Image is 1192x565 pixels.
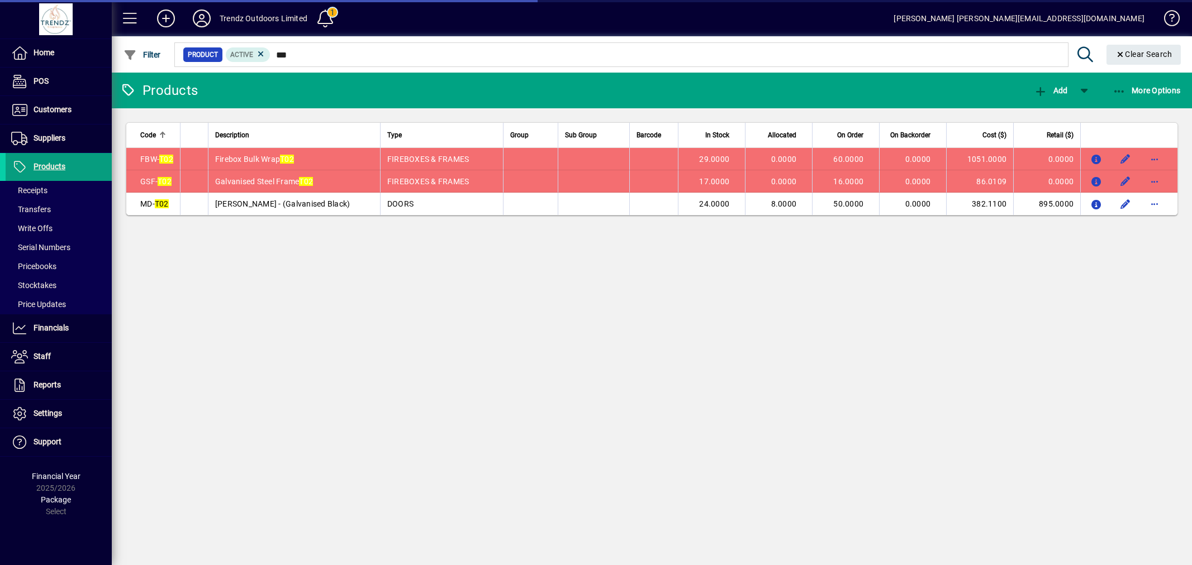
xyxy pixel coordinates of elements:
[510,129,551,141] div: Group
[705,129,729,141] span: In Stock
[387,177,469,186] span: FIREBOXES & FRAMES
[837,129,863,141] span: On Order
[220,9,307,27] div: Trendz Outdoors Limited
[6,96,112,124] a: Customers
[1146,150,1163,168] button: More options
[1013,148,1080,170] td: 0.0000
[121,45,164,65] button: Filter
[34,76,49,85] span: POS
[1034,86,1067,95] span: Add
[215,177,313,186] span: Galvanised Steel Frame
[6,181,112,200] a: Receipts
[1031,80,1070,100] button: Add
[34,162,65,171] span: Products
[905,177,931,186] span: 0.0000
[752,129,806,141] div: Allocated
[6,39,112,67] a: Home
[148,8,184,28] button: Add
[982,129,1006,141] span: Cost ($)
[1146,195,1163,213] button: More options
[34,48,54,57] span: Home
[34,352,51,361] span: Staff
[1013,170,1080,193] td: 0.0000
[34,437,61,446] span: Support
[1156,2,1178,39] a: Knowledge Base
[886,129,941,141] div: On Backorder
[32,472,80,481] span: Financial Year
[11,224,53,233] span: Write Offs
[890,129,930,141] span: On Backorder
[34,133,65,142] span: Suppliers
[6,257,112,276] a: Pricebooks
[510,129,529,141] span: Group
[6,343,112,371] a: Staff
[299,177,313,186] em: T02
[387,129,402,141] span: Type
[158,177,172,186] em: T02
[34,380,61,389] span: Reports
[215,129,373,141] div: Description
[771,155,797,164] span: 0.0000
[1146,173,1163,190] button: More options
[6,428,112,456] a: Support
[34,409,62,418] span: Settings
[819,129,873,141] div: On Order
[833,177,863,186] span: 16.0000
[6,68,112,95] a: POS
[215,155,294,164] span: Firebox Bulk Wrap
[833,199,863,208] span: 50.0000
[1117,150,1134,168] button: Edit
[637,129,671,141] div: Barcode
[1117,173,1134,190] button: Edit
[6,276,112,295] a: Stocktakes
[11,186,48,195] span: Receipts
[1106,45,1181,65] button: Clear
[140,155,173,164] span: FBW-
[771,199,797,208] span: 8.0000
[6,219,112,238] a: Write Offs
[6,238,112,257] a: Serial Numbers
[1113,86,1181,95] span: More Options
[637,129,661,141] span: Barcode
[124,50,161,59] span: Filter
[140,177,172,186] span: GSF-
[946,170,1013,193] td: 86.0109
[1110,80,1184,100] button: More Options
[699,155,729,164] span: 29.0000
[41,495,71,504] span: Package
[6,125,112,152] a: Suppliers
[771,177,797,186] span: 0.0000
[34,323,69,332] span: Financials
[946,148,1013,170] td: 1051.0000
[159,155,173,164] em: T02
[946,193,1013,215] td: 382.1100
[188,49,218,60] span: Product
[6,200,112,219] a: Transfers
[11,281,56,290] span: Stocktakes
[120,82,198,99] div: Products
[565,129,623,141] div: Sub Group
[140,129,173,141] div: Code
[11,243,70,252] span: Serial Numbers
[1117,195,1134,213] button: Edit
[833,155,863,164] span: 60.0000
[905,199,931,208] span: 0.0000
[1013,193,1080,215] td: 895.0000
[905,155,931,164] span: 0.0000
[894,9,1144,27] div: [PERSON_NAME] [PERSON_NAME][EMAIL_ADDRESS][DOMAIN_NAME]
[11,262,56,271] span: Pricebooks
[1115,50,1172,59] span: Clear Search
[140,129,156,141] span: Code
[215,199,350,208] span: [PERSON_NAME] - (Galvanised Black)
[280,155,294,164] em: T02
[6,314,112,342] a: Financials
[155,199,169,208] em: T02
[387,129,496,141] div: Type
[1047,129,1074,141] span: Retail ($)
[6,400,112,428] a: Settings
[215,129,249,141] span: Description
[699,199,729,208] span: 24.0000
[11,205,51,214] span: Transfers
[140,199,169,208] span: MD-
[387,199,414,208] span: DOORS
